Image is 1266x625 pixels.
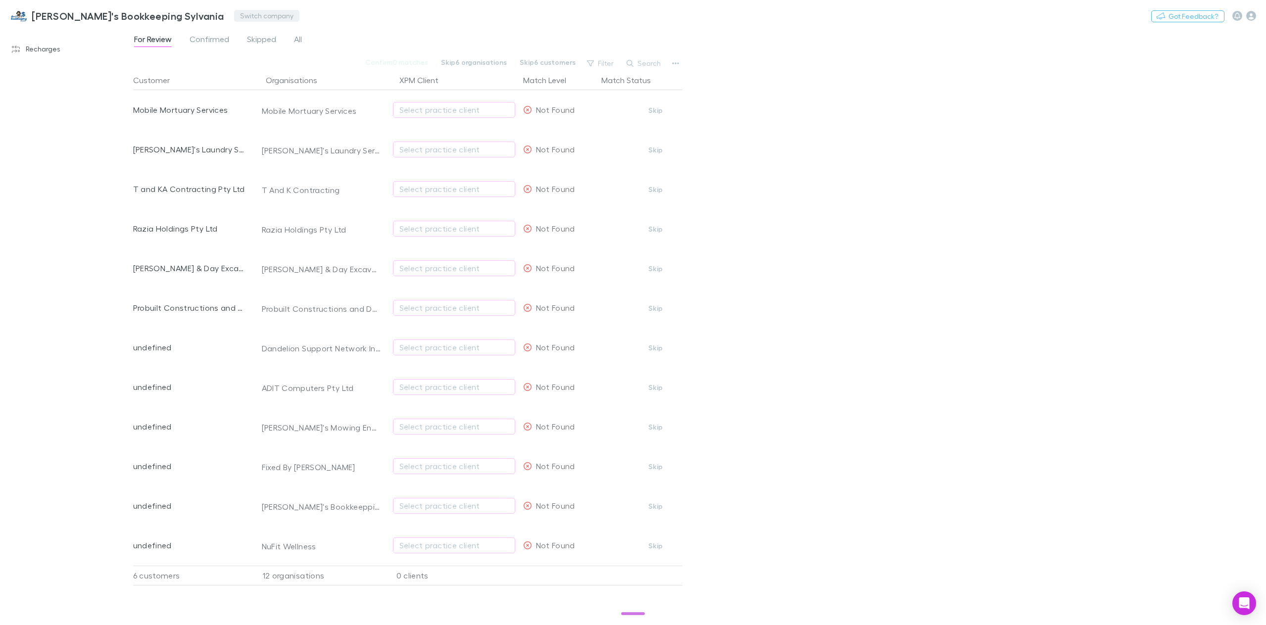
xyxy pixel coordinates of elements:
div: 0 clients [386,566,519,585]
div: Select practice client [399,104,509,116]
button: Skip [640,184,672,195]
button: Skip6 customers [513,56,582,68]
span: All [294,34,302,47]
span: Not Found [536,342,575,352]
div: Open Intercom Messenger [1232,591,1256,615]
button: Skip [640,104,672,116]
div: [PERSON_NAME]'s Bookkeepping Sylvania [262,502,382,512]
button: Skip [640,223,672,235]
button: Skip [640,342,672,354]
div: T and KA Contracting Pty Ltd [133,169,248,209]
div: [PERSON_NAME]'s Mowing Engadine 2 [262,423,382,433]
div: undefined [133,367,248,407]
button: Skip [640,500,672,512]
button: Select practice client [393,379,515,395]
button: Match Status [601,70,663,90]
button: Skip [640,540,672,552]
button: Skip [640,144,672,156]
div: Select practice client [399,341,509,353]
button: Select practice client [393,458,515,474]
button: Select practice client [393,339,515,355]
div: T And K Contracting [262,185,382,195]
a: [PERSON_NAME]'s Bookkeeping Sylvania [4,4,230,28]
div: [PERSON_NAME]'s Laundry Services ([GEOGRAPHIC_DATA]) [262,145,382,155]
button: Switch company [234,10,299,22]
div: Select practice client [399,223,509,235]
button: Filter [582,57,620,69]
div: Select practice client [399,262,509,274]
span: Not Found [536,382,575,391]
div: [PERSON_NAME] & Day Excavations [133,248,248,288]
div: Select practice client [399,460,509,472]
div: undefined [133,526,248,565]
span: Not Found [536,501,575,510]
div: undefined [133,446,248,486]
div: undefined [133,486,248,526]
div: Razia Holdings Pty Ltd [262,225,382,235]
button: Select practice client [393,142,515,157]
button: Select practice client [393,300,515,316]
div: Probuilt Constructions and Developments Pty Ltd [262,304,382,314]
span: Skipped [247,34,276,47]
button: Select practice client [393,537,515,553]
button: Confirm0 matches [359,56,435,68]
button: Skip [640,302,672,314]
div: 6 customers [133,566,252,585]
button: Skip6 organisations [435,56,513,68]
button: Select practice client [393,221,515,237]
button: Skip [640,421,672,433]
div: Fixed By [PERSON_NAME] [262,462,382,472]
span: Not Found [536,422,575,431]
div: Select practice client [399,421,509,433]
h3: [PERSON_NAME]'s Bookkeeping Sylvania [32,10,224,22]
div: Select practice client [399,302,509,314]
button: Skip [640,382,672,393]
div: Dandelion Support Network Incorporated [262,343,382,353]
div: 12 organisations [252,566,386,585]
span: Not Found [536,540,575,550]
div: Mobile Mortuary Services [262,106,382,116]
button: Organisations [266,70,329,90]
div: ADIT Computers Pty Ltd [262,383,382,393]
button: Select practice client [393,419,515,434]
button: Customer [133,70,182,90]
button: Skip [640,263,672,275]
div: Select practice client [399,381,509,393]
span: Not Found [536,144,575,154]
button: Select practice client [393,181,515,197]
span: For Review [134,34,172,47]
div: Razia Holdings Pty Ltd [133,209,248,248]
div: Select practice client [399,500,509,512]
div: Mobile Mortuary Services [133,90,248,130]
span: Not Found [536,105,575,114]
div: undefined [133,407,248,446]
button: Got Feedback? [1151,10,1224,22]
span: Not Found [536,303,575,312]
button: XPM Client [399,70,450,90]
button: Select practice client [393,102,515,118]
button: Search [622,57,667,69]
button: Match Level [523,70,578,90]
span: Not Found [536,184,575,193]
span: Not Found [536,263,575,273]
div: undefined [133,328,248,367]
span: Not Found [536,224,575,233]
button: Select practice client [393,498,515,514]
div: Select practice client [399,539,509,551]
a: Recharges [2,41,139,57]
span: Not Found [536,461,575,471]
div: Probuilt Constructions and Developments Pty Ltd [133,288,248,328]
div: NuFit Wellness [262,541,382,551]
img: Jim's Bookkeeping Sylvania's Logo [10,10,28,22]
div: [PERSON_NAME]'s Laundry Services [GEOGRAPHIC_DATA] [133,130,248,169]
button: Select practice client [393,260,515,276]
button: Skip [640,461,672,473]
div: Select practice client [399,183,509,195]
div: [PERSON_NAME] & Day Excavations Pty Ltd [262,264,382,274]
span: Confirmed [190,34,229,47]
div: Select practice client [399,144,509,155]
